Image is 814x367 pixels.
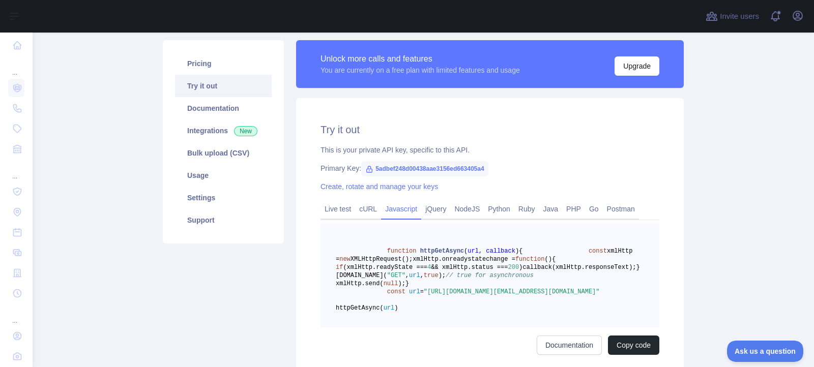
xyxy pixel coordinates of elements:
[384,280,398,287] span: null
[615,56,659,76] button: Upgrade
[387,288,405,295] span: const
[321,145,659,155] div: This is your private API key, specific to this API.
[175,209,272,231] a: Support
[439,272,446,279] span: );
[427,264,431,271] span: 4
[522,264,636,271] span: callback(xmlHttp.responseText);
[589,248,607,255] span: const
[175,97,272,119] a: Documentation
[515,248,519,255] span: )
[321,53,520,65] div: Unlock more calls and features
[468,248,515,255] span: url, callback
[384,304,395,312] span: url
[420,248,464,255] span: httpGetAsync
[585,201,603,217] a: Go
[537,335,602,355] a: Documentation
[175,142,272,164] a: Bulk upload (CSV)
[175,52,272,75] a: Pricing
[484,201,514,217] a: Python
[336,264,343,271] span: if
[8,160,24,180] div: ...
[175,164,272,187] a: Usage
[727,341,804,362] iframe: Toggle Customer Support
[8,304,24,325] div: ...
[608,335,659,355] button: Copy code
[321,163,659,173] div: Primary Key:
[343,264,427,271] span: (xmlHttp.readyState ===
[409,288,420,295] span: url
[603,201,639,217] a: Postman
[336,280,384,287] span: xmlHttp.send(
[548,256,552,263] span: )
[413,256,515,263] span: xmlHttp.onreadystatechange =
[405,280,409,287] span: }
[420,288,424,295] span: =
[704,8,761,24] button: Invite users
[381,201,421,217] a: Javascript
[431,264,508,271] span: && xmlHttp.status ===
[515,256,545,263] span: function
[464,248,468,255] span: (
[552,256,556,263] span: {
[405,272,409,279] span: ,
[562,201,585,217] a: PHP
[361,161,488,176] span: 5adbef248d00438aae3156ed663405a4
[544,256,548,263] span: (
[421,201,450,217] a: jQuery
[409,272,420,279] span: url
[321,201,355,217] a: Live test
[387,272,405,279] span: "GET"
[394,304,398,312] span: )
[424,272,439,279] span: true
[175,75,272,97] a: Try it out
[420,272,424,279] span: ,
[321,123,659,137] h2: Try it out
[446,272,534,279] span: // true for asynchronous
[514,201,539,217] a: Ruby
[321,182,438,191] a: Create, rotate and manage your keys
[351,256,413,263] span: XMLHttpRequest();
[339,256,351,263] span: new
[508,264,519,271] span: 200
[336,304,384,312] span: httpGetAsync(
[450,201,484,217] a: NodeJS
[175,119,272,142] a: Integrations New
[720,11,759,22] span: Invite users
[234,126,257,136] span: New
[355,201,381,217] a: cURL
[336,272,387,279] span: [DOMAIN_NAME](
[175,187,272,209] a: Settings
[424,288,600,295] span: "[URL][DOMAIN_NAME][EMAIL_ADDRESS][DOMAIN_NAME]"
[636,264,640,271] span: }
[8,56,24,77] div: ...
[387,248,417,255] span: function
[519,264,522,271] span: )
[321,65,520,75] div: You are currently on a free plan with limited features and usage
[519,248,522,255] span: {
[398,280,405,287] span: );
[539,201,563,217] a: Java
